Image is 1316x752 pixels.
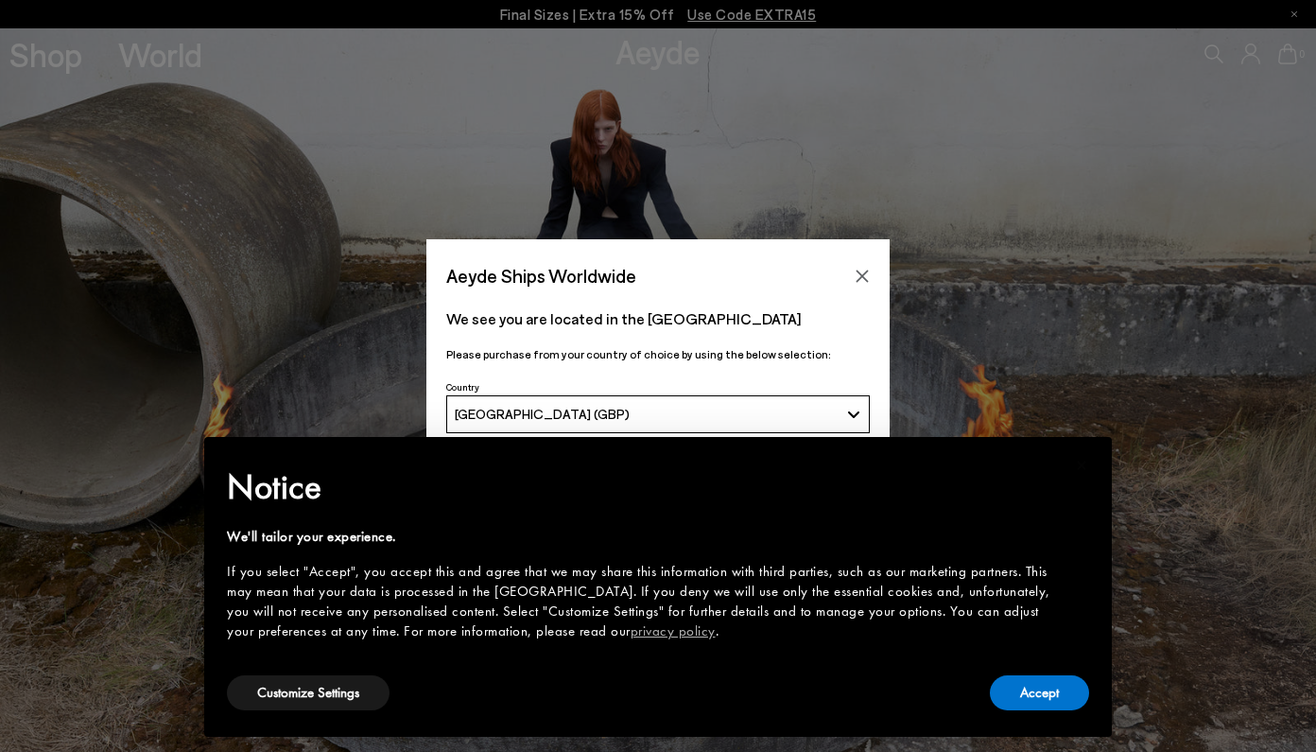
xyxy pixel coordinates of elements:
[446,345,870,363] p: Please purchase from your country of choice by using the below selection:
[631,621,716,640] a: privacy policy
[1076,450,1088,480] span: ×
[227,562,1059,641] div: If you select "Accept", you accept this and agree that we may share this information with third p...
[1059,443,1104,488] button: Close this notice
[990,675,1089,710] button: Accept
[446,307,870,330] p: We see you are located in the [GEOGRAPHIC_DATA]
[455,406,630,422] span: [GEOGRAPHIC_DATA] (GBP)
[227,675,390,710] button: Customize Settings
[446,381,479,393] span: Country
[227,527,1059,547] div: We'll tailor your experience.
[848,262,876,290] button: Close
[227,463,1059,512] h2: Notice
[446,259,636,292] span: Aeyde Ships Worldwide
